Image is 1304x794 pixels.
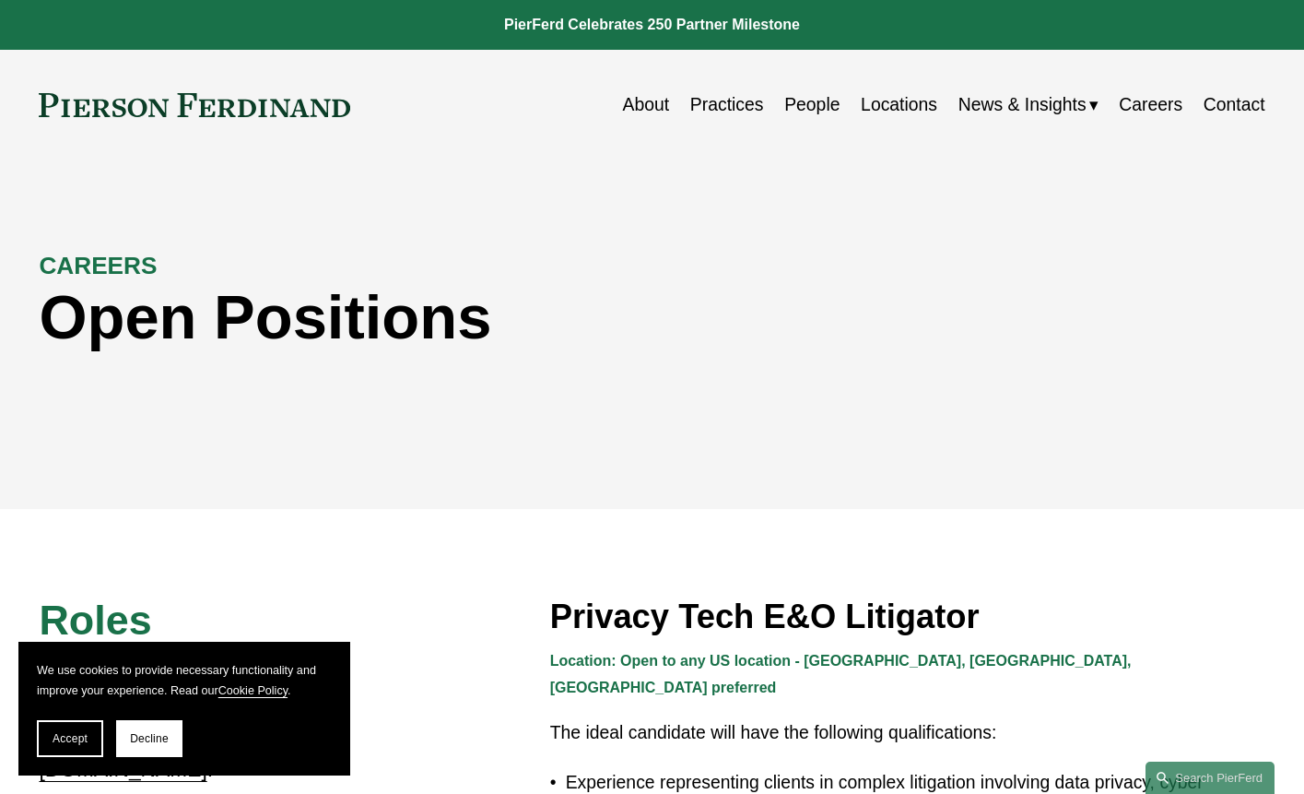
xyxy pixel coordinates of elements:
[958,89,1087,121] span: News & Insights
[130,732,169,745] span: Decline
[218,684,288,697] a: Cookie Policy
[550,717,1265,749] p: The ideal candidate will have the following qualifications:
[784,87,840,123] a: People
[37,660,332,702] p: We use cookies to provide necessary functionality and improve your experience. Read our .
[690,87,764,123] a: Practices
[39,282,958,353] h1: Open Positions
[550,596,1265,637] h3: Privacy Tech E&O Litigator
[39,597,151,644] span: Roles
[116,720,182,757] button: Decline
[861,87,937,123] a: Locations
[1145,762,1275,794] a: Search this site
[1119,87,1182,123] a: Careers
[37,720,103,757] button: Accept
[958,87,1098,123] a: folder dropdown
[550,653,1135,695] strong: Location: Open to any US location - [GEOGRAPHIC_DATA], [GEOGRAPHIC_DATA], [GEOGRAPHIC_DATA] prefe...
[623,87,670,123] a: About
[18,642,350,776] section: Cookie banner
[1204,87,1265,123] a: Contact
[39,252,157,279] strong: CAREERS
[53,732,88,745] span: Accept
